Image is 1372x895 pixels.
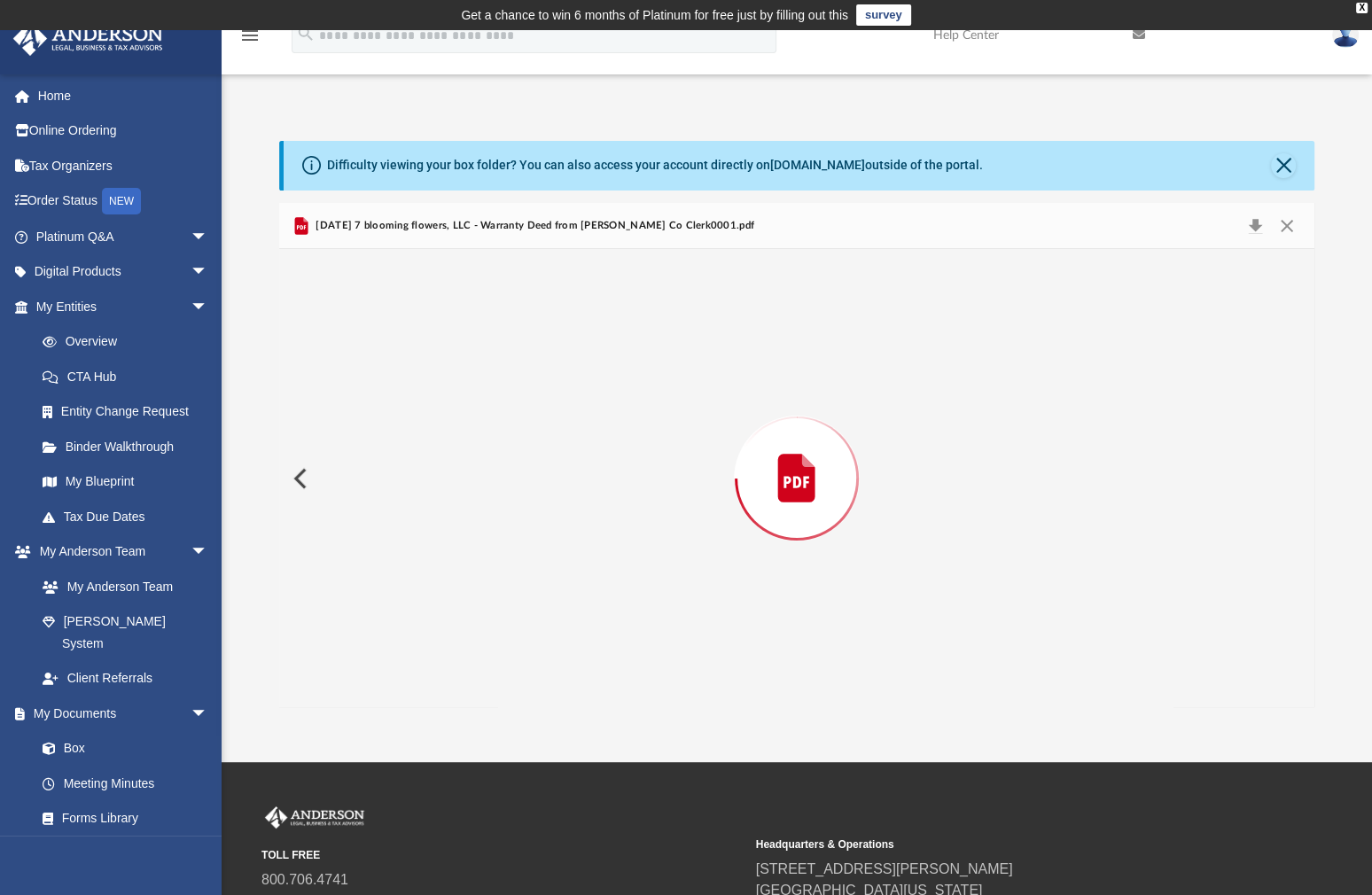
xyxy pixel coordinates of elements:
img: Anderson Advisors Platinum Portal [261,806,368,829]
a: Online Ordering [12,113,235,149]
a: 800.706.4741 [261,872,348,887]
a: Tax Organizers [12,148,235,183]
img: User Pic [1332,22,1359,48]
div: NEW [102,188,141,214]
button: Previous File [279,454,318,503]
a: [PERSON_NAME] System [25,604,226,661]
a: My Anderson Team [25,569,217,604]
span: arrow_drop_down [191,219,226,255]
a: Tax Due Dates [25,499,235,534]
div: Get a chance to win 6 months of Platinum for free just by filling out this [461,4,848,26]
span: arrow_drop_down [191,289,226,325]
a: menu [239,34,261,46]
a: CTA Hub [25,359,235,394]
a: Digital Productsarrow_drop_down [12,254,235,290]
i: search [296,24,316,43]
a: Client Referrals [25,661,226,697]
a: My Documentsarrow_drop_down [12,696,226,731]
i: menu [239,25,261,46]
button: Download [1239,214,1271,238]
button: Close [1271,153,1296,178]
button: Close [1271,214,1303,238]
span: arrow_drop_down [191,534,226,571]
a: Box [25,731,217,767]
div: close [1356,3,1368,13]
a: Entity Change Request [25,394,235,430]
small: TOLL FREE [261,847,744,863]
a: Platinum Q&Aarrow_drop_down [12,219,235,254]
small: Headquarters & Operations [756,837,1238,852]
a: Meeting Minutes [25,766,226,801]
a: [DOMAIN_NAME] [770,158,865,172]
a: Home [12,78,235,113]
span: arrow_drop_down [191,696,226,732]
a: Order StatusNEW [12,183,235,220]
div: Difficulty viewing your box folder? You can also access your account directly on outside of the p... [327,156,983,175]
a: Binder Walkthrough [25,429,235,464]
img: Anderson Advisors Platinum Portal [8,21,168,56]
a: survey [856,4,911,26]
div: Preview [279,203,1314,707]
a: Overview [25,324,235,360]
a: [STREET_ADDRESS][PERSON_NAME] [756,861,1013,876]
span: [DATE] 7 blooming flowers, LLC - Warranty Deed from [PERSON_NAME] Co Clerk0001.pdf [312,218,754,234]
a: My Entitiesarrow_drop_down [12,289,235,324]
span: arrow_drop_down [191,254,226,291]
a: Forms Library [25,801,217,837]
a: My Blueprint [25,464,226,500]
a: My Anderson Teamarrow_drop_down [12,534,226,570]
